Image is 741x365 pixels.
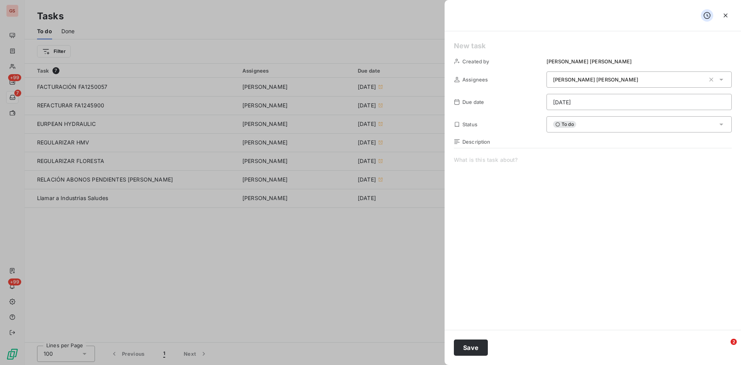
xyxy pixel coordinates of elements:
button: Save [454,340,488,356]
span: Status [462,121,477,127]
span: Assignees [462,76,488,83]
span: [PERSON_NAME] [PERSON_NAME] [553,76,638,83]
iframe: Intercom live chat [715,339,733,357]
span: To do [553,121,576,128]
span: Created by [462,58,489,65]
span: [PERSON_NAME] [PERSON_NAME] [546,58,632,65]
span: Description [462,139,491,145]
input: placeholder [546,94,732,110]
span: Due date [462,99,484,105]
span: 2 [731,339,737,345]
